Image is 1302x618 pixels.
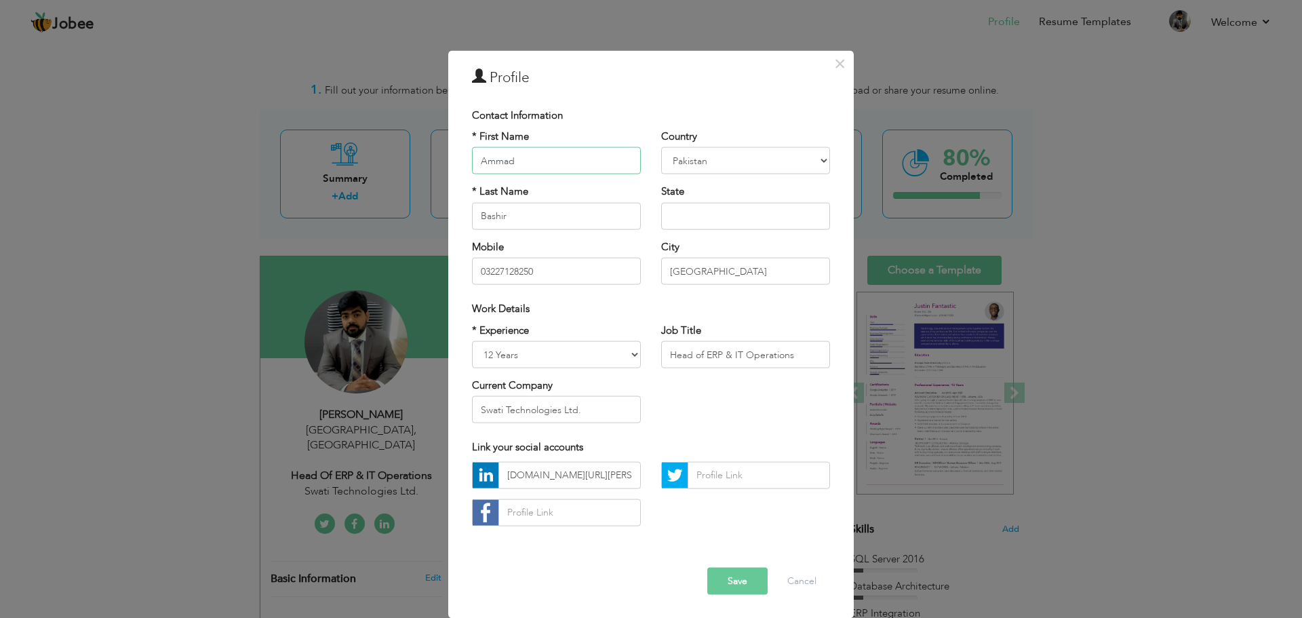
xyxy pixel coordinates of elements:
[661,239,679,254] label: City
[472,108,563,121] span: Contact Information
[472,302,530,315] span: Work Details
[661,323,701,337] label: Job Title
[472,379,553,393] label: Current Company
[661,185,684,199] label: State
[472,239,504,254] label: Mobile
[473,499,498,525] img: facebook
[688,461,830,488] input: Profile Link
[498,499,641,526] input: Profile Link
[662,462,688,488] img: Twitter
[707,567,768,594] button: Save
[834,51,846,75] span: ×
[829,52,850,74] button: Close
[661,130,697,144] label: Country
[498,461,641,488] input: Profile Link
[473,462,498,488] img: linkedin
[472,440,583,454] span: Link your social accounts
[472,323,529,337] label: * Experience
[472,130,529,144] label: * First Name
[472,67,830,88] h3: Profile
[774,567,830,594] button: Cancel
[472,185,528,199] label: * Last Name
